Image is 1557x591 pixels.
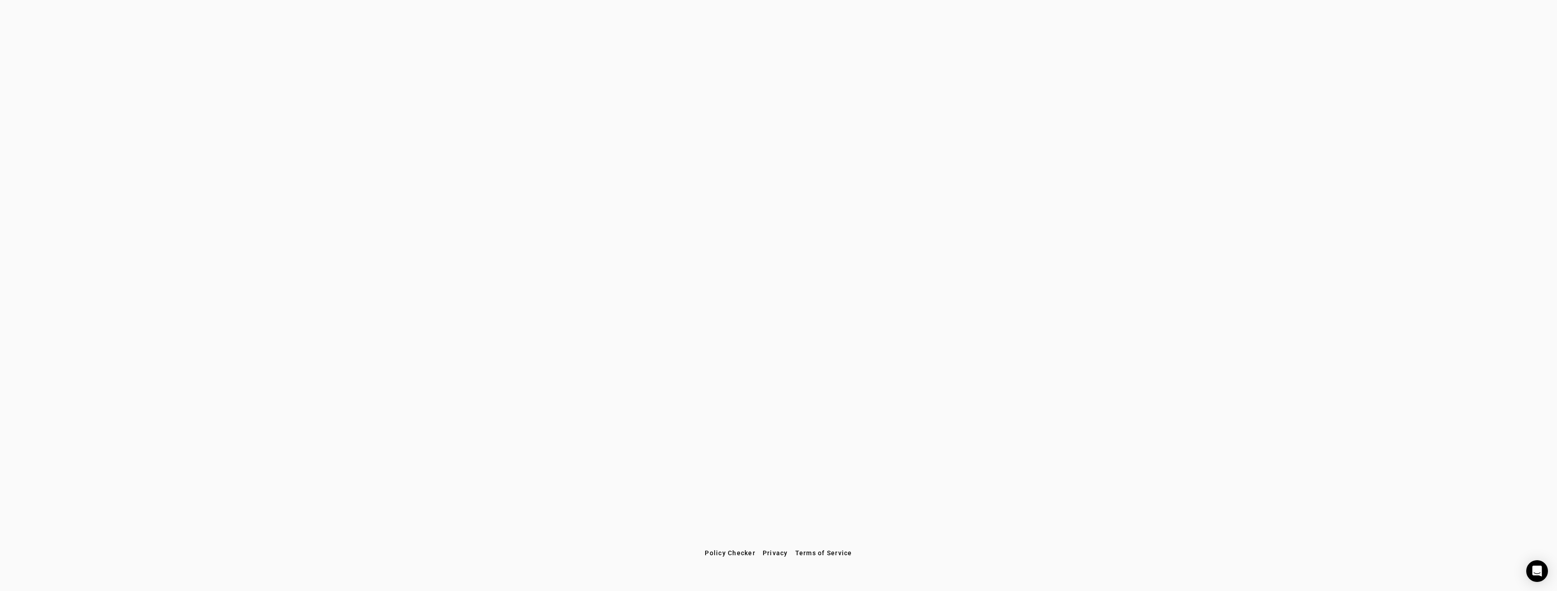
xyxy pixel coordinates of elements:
button: Terms of Service [792,545,856,561]
span: Privacy [763,549,788,557]
div: Open Intercom Messenger [1526,560,1548,582]
button: Policy Checker [701,545,759,561]
span: Policy Checker [705,549,755,557]
span: Terms of Service [795,549,852,557]
button: Privacy [759,545,792,561]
